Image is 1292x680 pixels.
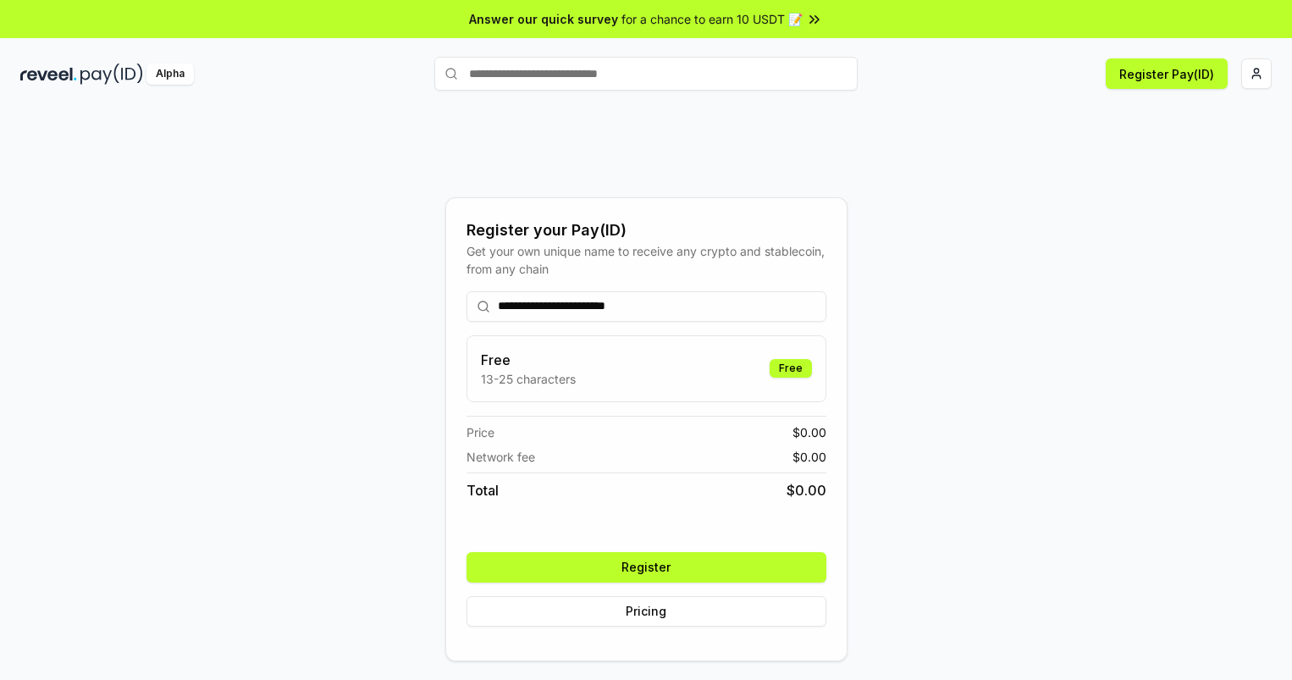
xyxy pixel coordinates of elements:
[467,480,499,500] span: Total
[467,423,494,441] span: Price
[787,480,826,500] span: $ 0.00
[467,596,826,627] button: Pricing
[621,10,803,28] span: for a chance to earn 10 USDT 📝
[481,350,576,370] h3: Free
[146,64,194,85] div: Alpha
[1106,58,1228,89] button: Register Pay(ID)
[467,242,826,278] div: Get your own unique name to receive any crypto and stablecoin, from any chain
[467,448,535,466] span: Network fee
[467,218,826,242] div: Register your Pay(ID)
[792,448,826,466] span: $ 0.00
[80,64,143,85] img: pay_id
[469,10,618,28] span: Answer our quick survey
[792,423,826,441] span: $ 0.00
[770,359,812,378] div: Free
[467,552,826,583] button: Register
[20,64,77,85] img: reveel_dark
[481,370,576,388] p: 13-25 characters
